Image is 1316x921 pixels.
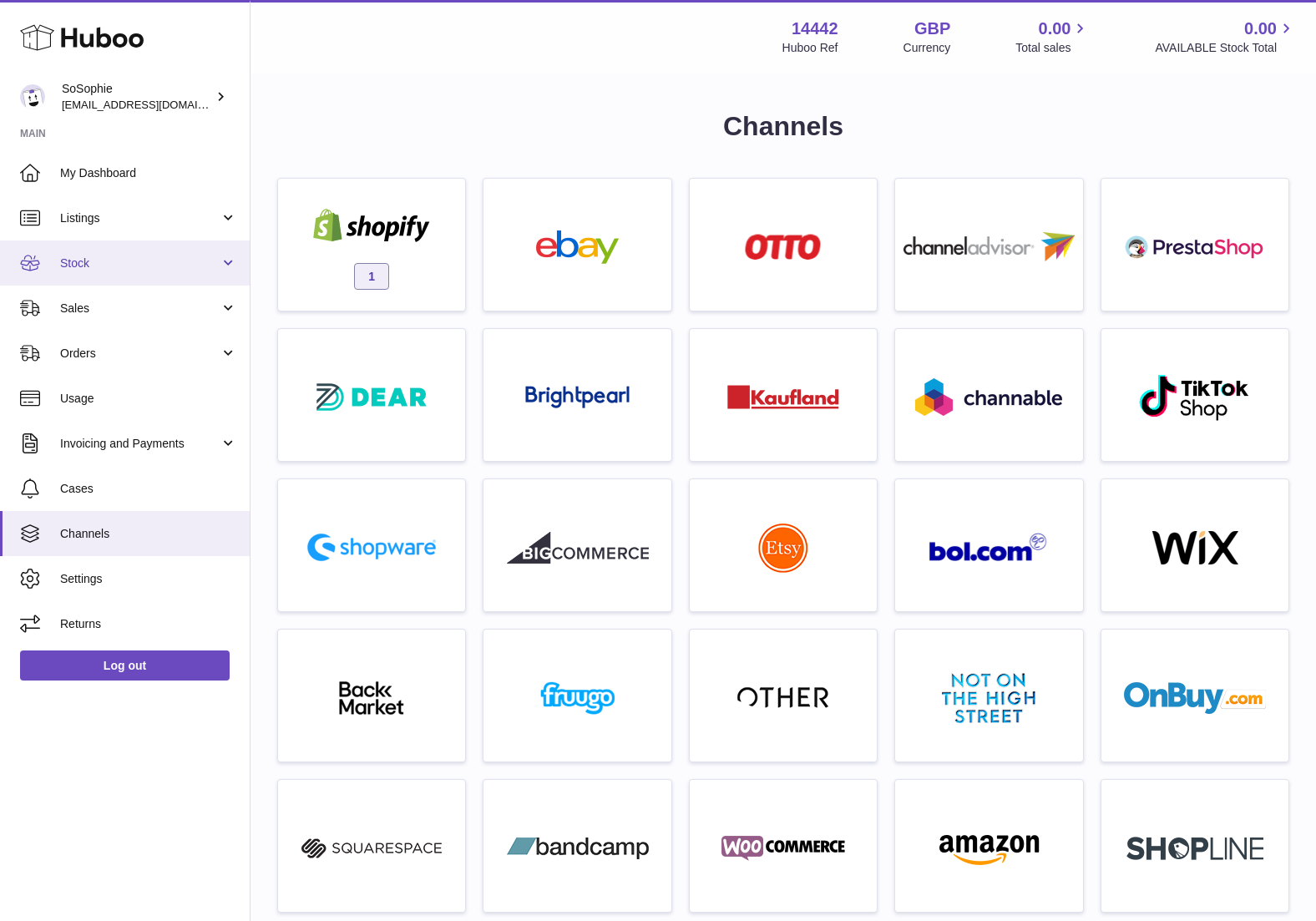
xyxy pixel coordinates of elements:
img: onbuy [1124,681,1266,715]
span: Channels [60,526,237,542]
a: roseta-kaufland [698,337,868,453]
a: roseta-shopware [286,488,457,603]
img: roseta-tiktokshop [1138,373,1251,422]
span: Cases [60,481,237,497]
img: roseta-bol [929,533,1048,562]
img: notonthehighstreet [942,673,1035,723]
h1: Channels [277,109,1289,144]
img: ebay [507,230,649,264]
img: roseta-etsy [758,523,808,573]
div: Currency [903,40,951,56]
span: Listings [60,210,220,226]
a: shopify 1 [286,187,457,302]
img: roseta-bigcommerce [507,531,649,564]
a: ebay [492,187,662,302]
a: roseta-channel-advisor [903,187,1074,302]
span: 0.00 [1244,18,1277,40]
span: AVAILABLE Stock Total [1155,40,1296,56]
span: [EMAIL_ADDRESS][DOMAIN_NAME] [62,98,245,111]
span: My Dashboard [60,165,237,181]
img: roseta-prestashop [1124,230,1266,264]
a: roseta-bigcommerce [492,488,662,603]
img: roseta-channel-advisor [903,232,1074,261]
img: roseta-channable [915,378,1062,416]
span: Returns [60,616,237,632]
span: Total sales [1015,40,1090,56]
img: squarespace [301,832,443,865]
a: squarespace [286,788,457,903]
span: 1 [354,263,389,290]
a: 0.00 Total sales [1015,18,1090,56]
a: roseta-dear [286,337,457,453]
a: amazon [903,788,1074,903]
img: roseta-brightpearl [525,386,630,409]
img: roseta-dear [311,378,432,416]
a: roseta-prestashop [1110,187,1280,302]
img: bandcamp [507,832,649,865]
div: SoSophie [62,81,212,113]
img: shopify [301,209,443,242]
img: other [737,686,829,711]
a: other [698,638,868,753]
strong: GBP [914,18,950,40]
a: roseta-bol [903,488,1074,603]
a: wix [1110,488,1280,603]
a: woocommerce [698,788,868,903]
div: Huboo Ref [782,40,838,56]
a: roseta-etsy [698,488,868,603]
a: 0.00 AVAILABLE Stock Total [1155,18,1296,56]
img: roseta-shopware [301,527,443,568]
span: Stock [60,256,220,271]
span: Sales [60,301,220,316]
a: backmarket [286,638,457,753]
a: roseta-channable [903,337,1074,453]
a: roseta-shopline [1110,788,1280,903]
img: info@thebigclick.co.uk [20,84,45,109]
a: notonthehighstreet [903,638,1074,753]
a: fruugo [492,638,662,753]
a: onbuy [1110,638,1280,753]
span: 0.00 [1039,18,1071,40]
a: roseta-otto [698,187,868,302]
span: Orders [60,346,220,362]
a: bandcamp [492,788,662,903]
img: roseta-kaufland [727,385,839,409]
span: Invoicing and Payments [60,436,220,452]
a: Log out [20,650,230,681]
img: fruugo [507,681,649,715]
img: wix [1124,531,1266,564]
span: Usage [60,391,237,407]
a: roseta-brightpearl [492,337,662,453]
strong: 14442 [792,18,838,40]
img: roseta-shopline [1126,837,1263,860]
a: roseta-tiktokshop [1110,337,1280,453]
img: backmarket [301,681,443,715]
img: amazon [918,832,1060,865]
img: woocommerce [712,832,854,865]
img: roseta-otto [745,234,821,260]
span: Settings [60,571,237,587]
